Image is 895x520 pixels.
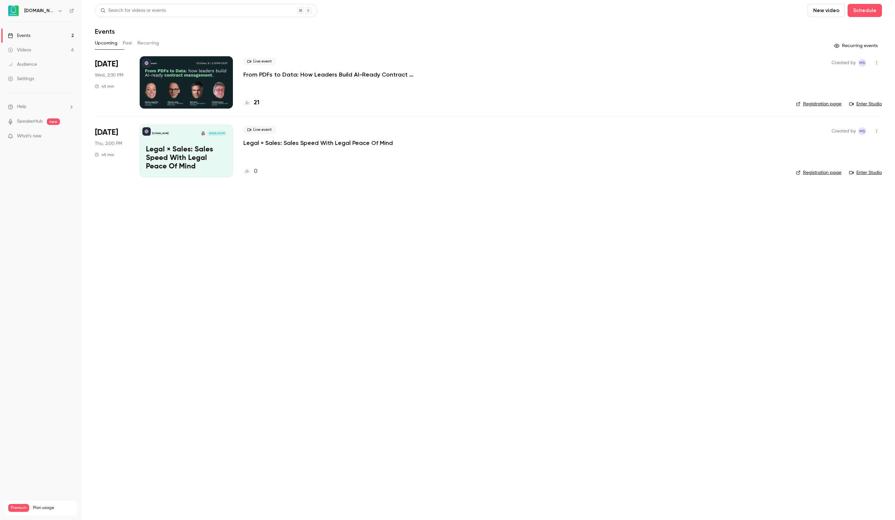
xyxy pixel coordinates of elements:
h4: 21 [254,98,259,107]
span: Thu, 2:00 PM [95,140,122,147]
div: 45 min [95,152,114,157]
span: What's new [17,133,42,140]
span: new [47,118,60,125]
img: Avokaado.io [8,6,19,16]
button: Recurring events [831,41,882,51]
a: 0 [243,167,257,176]
a: SpeakerHub [17,118,43,125]
span: Created by [832,59,856,67]
span: [DATE] 2:00 PM [207,131,226,136]
p: Legal × Sales: Sales Speed With Legal Peace Of Mind [146,146,227,171]
a: Registration page [796,101,841,107]
span: MS [859,59,865,67]
a: Legal × Sales: Sales Speed With Legal Peace Of Mind[DOMAIN_NAME]Mariana Hagström[DATE] 2:00 PMLeg... [140,125,233,177]
a: Enter Studio [849,169,882,176]
span: MS [859,127,865,135]
span: Created by [832,127,856,135]
span: [DATE] [95,59,118,69]
div: Videos [8,47,31,53]
p: [DOMAIN_NAME] [152,132,168,135]
h4: 0 [254,167,257,176]
div: Audience [8,61,37,68]
a: From PDFs to Data: How Leaders Build AI-Ready Contract Management. [243,71,440,78]
span: Live event [243,58,276,65]
button: New video [808,4,845,17]
span: Help [17,103,26,110]
a: 21 [243,98,259,107]
span: Marie Skachko [858,127,866,135]
button: Upcoming [95,38,117,48]
button: Past [123,38,132,48]
h1: Events [95,27,115,35]
a: Enter Studio [849,101,882,107]
span: Live event [243,126,276,134]
div: Oct 23 Thu, 2:00 PM (Europe/Tallinn) [95,125,129,177]
a: Registration page [796,169,841,176]
a: Legal × Sales: Sales Speed With Legal Peace Of Mind [243,139,393,147]
h6: [DOMAIN_NAME] [24,8,55,14]
li: help-dropdown-opener [8,103,74,110]
button: Recurring [137,38,159,48]
span: Plan usage [33,505,74,511]
button: Schedule [848,4,882,17]
div: Search for videos or events [100,7,166,14]
span: Marie Skachko [858,59,866,67]
img: Mariana Hagström [201,131,205,136]
div: Settings [8,76,34,82]
div: Oct 8 Wed, 2:30 PM (Europe/Kiev) [95,56,129,109]
span: Premium [8,504,29,512]
div: 45 min [95,84,114,89]
div: Events [8,32,30,39]
span: Wed, 2:30 PM [95,72,123,78]
span: [DATE] [95,127,118,138]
